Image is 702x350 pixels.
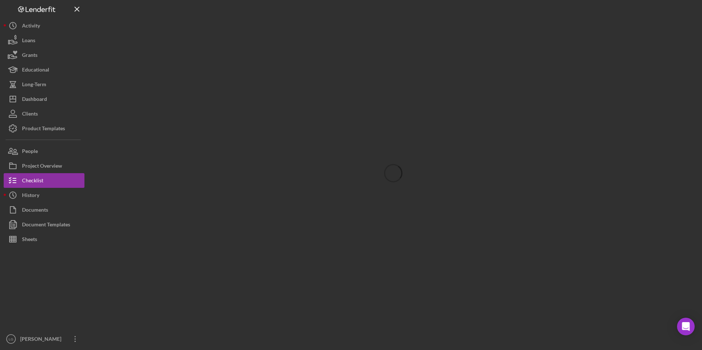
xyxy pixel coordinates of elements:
button: Checklist [4,173,84,188]
button: Grants [4,48,84,62]
button: Project Overview [4,158,84,173]
button: LG[PERSON_NAME] [4,332,84,346]
div: Dashboard [22,92,47,108]
button: Sheets [4,232,84,247]
button: Dashboard [4,92,84,106]
div: Long-Term [22,77,46,94]
button: Long-Term [4,77,84,92]
div: Loans [22,33,35,50]
button: Educational [4,62,84,77]
button: People [4,144,84,158]
button: Clients [4,106,84,121]
div: Project Overview [22,158,62,175]
div: People [22,144,38,160]
button: Activity [4,18,84,33]
button: Product Templates [4,121,84,136]
button: Document Templates [4,217,84,232]
button: History [4,188,84,203]
text: LG [9,337,14,341]
div: Sheets [22,232,37,248]
button: Documents [4,203,84,217]
div: Educational [22,62,49,79]
div: [PERSON_NAME] [18,332,66,348]
div: Activity [22,18,40,35]
div: Clients [22,106,38,123]
div: History [22,188,39,204]
button: Loans [4,33,84,48]
div: Grants [22,48,37,64]
div: Document Templates [22,217,70,234]
div: Checklist [22,173,43,190]
div: Documents [22,203,48,219]
div: Open Intercom Messenger [677,318,695,335]
div: Product Templates [22,121,65,138]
